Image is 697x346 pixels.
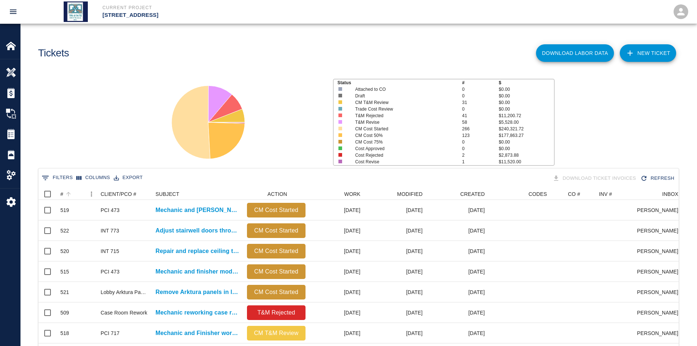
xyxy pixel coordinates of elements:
div: PCI 473 [101,268,120,275]
div: INBOX [637,188,682,200]
p: CM Cost Started [250,226,303,235]
div: ACTION [267,188,287,200]
div: [DATE] [364,241,426,261]
img: Tri State Drywall [64,1,88,22]
p: Adjust stairwell doors throughout building due to pressure difference at... [155,226,240,235]
p: $177,863.27 [499,132,554,139]
div: [DATE] [426,323,488,343]
p: T&M Revise [355,119,451,126]
div: 522 [60,227,69,234]
p: $11,200.72 [499,112,554,119]
p: 123 [462,132,499,139]
iframe: Chat Widget [660,311,697,346]
div: SUBJECT [155,188,179,200]
button: Export [112,172,145,183]
div: [PERSON_NAME] [637,241,682,261]
a: Mechanic and Finisher working on B1 Patches [155,329,240,338]
div: [PERSON_NAME] [637,323,682,343]
p: 58 [462,119,499,126]
div: SUBJECT [152,188,243,200]
div: 521 [60,289,69,296]
p: $0.00 [499,93,554,99]
div: CODES [528,188,547,200]
div: Lobby Arktura Panel Removal [101,289,148,296]
div: [DATE] [309,282,364,302]
div: INV # [599,188,612,200]
div: [DATE] [309,220,364,241]
div: [DATE] [364,220,426,241]
p: Draft [355,93,451,99]
div: [PERSON_NAME] [637,261,682,282]
div: [DATE] [426,282,488,302]
div: INV # [595,188,637,200]
a: NEW TICKET [620,44,676,62]
p: 0 [462,139,499,145]
a: Remove Arktura panels in lobby and cut drywall out to... [155,288,240,297]
button: Select columns [75,172,112,183]
button: Show filters [40,172,75,184]
div: [DATE] [364,200,426,220]
div: CODES [488,188,551,200]
div: PCI 473 [101,207,120,214]
div: [DATE] [426,220,488,241]
div: INT 715 [101,248,119,255]
div: [DATE] [364,302,426,323]
p: Cost Revise [355,159,451,165]
div: [PERSON_NAME] [637,200,682,220]
p: [STREET_ADDRESS] [102,11,388,19]
div: WORK [344,188,360,200]
div: # [60,188,63,200]
p: 266 [462,126,499,132]
div: Tickets download in groups of 15 [551,172,639,185]
div: [DATE] [364,323,426,343]
p: $5,528.00 [499,119,554,126]
a: Mechanic and [PERSON_NAME] working on 4th floor [PERSON_NAME]-it Over. [155,206,240,215]
div: [DATE] [426,200,488,220]
p: Attached to CO [355,86,451,93]
div: Refresh the list [639,172,677,185]
p: Cost Approved [355,145,451,152]
p: $11,520.00 [499,159,554,165]
button: Sort [63,189,74,199]
a: Mechanic reworking case room platforms in east case room to... [155,308,240,317]
div: [DATE] [426,302,488,323]
p: CM Cost Started [250,247,303,256]
div: [DATE] [309,261,364,282]
div: CREATED [426,188,488,200]
p: $0.00 [499,145,554,152]
p: 41 [462,112,499,119]
button: Refresh [639,172,677,185]
p: CM Cost Started [250,288,303,297]
div: MODIFIED [364,188,426,200]
h1: Tickets [38,47,69,59]
p: 31 [462,99,499,106]
div: 520 [60,248,69,255]
div: [PERSON_NAME] [637,220,682,241]
p: CM Cost 75% [355,139,451,145]
div: CLIENT/PCO # [101,188,136,200]
p: $0.00 [499,99,554,106]
p: $ [499,79,554,86]
div: ACTION [243,188,309,200]
p: Repair and replace ceiling tile damaged by other trades B1. [155,247,240,256]
p: $2,873.88 [499,152,554,159]
p: CM T&M Review [250,329,303,338]
a: Mechanic and finisher modifying wall and installing added [PERSON_NAME]-it over... [155,267,240,276]
p: T&M Rejected [250,308,303,317]
div: [DATE] [426,241,488,261]
div: [DATE] [364,282,426,302]
div: 515 [60,268,69,275]
p: CM Cost Started [250,267,303,276]
p: 0 [462,106,499,112]
button: Download Labor Data [536,44,614,62]
p: Cost Rejected [355,152,451,159]
p: $0.00 [499,106,554,112]
div: WORK [309,188,364,200]
div: [DATE] [309,241,364,261]
p: 2 [462,152,499,159]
